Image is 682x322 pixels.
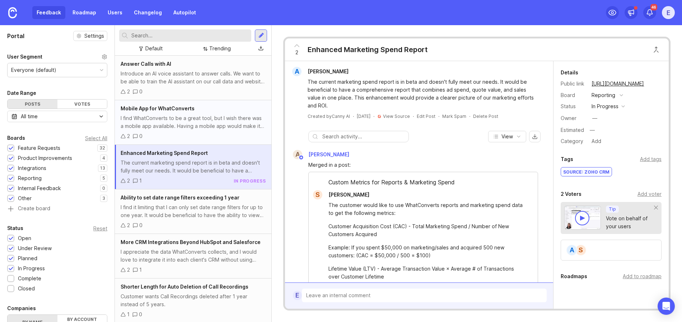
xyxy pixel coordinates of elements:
[438,113,439,119] div: ·
[308,68,349,74] span: [PERSON_NAME]
[103,6,127,19] a: Users
[561,155,573,164] div: Tags
[586,137,603,146] a: Add
[18,275,41,282] div: Complete
[592,91,615,99] div: Reporting
[18,194,32,202] div: Other
[313,190,322,199] div: S
[139,88,143,96] div: 0
[589,79,646,88] a: [URL][DOMAIN_NAME]
[640,155,662,163] div: Add tags
[7,206,107,212] a: Create board
[561,167,612,176] div: Source: Zoho CRM
[130,6,166,19] a: Changelog
[413,113,414,119] div: ·
[383,114,410,119] a: View Source
[309,178,538,190] div: Custom Metrics for Reports & Marketing Spend
[469,113,470,119] div: ·
[561,91,586,99] div: Board
[7,134,25,142] div: Boards
[84,32,104,40] span: Settings
[7,32,24,40] h1: Portal
[328,201,526,217] div: The customer would like to use WhatConverts reports and marketing spend data to get the following...
[328,244,526,259] div: Example: If you spent $50,000 on marketing/sales and acquired 500 new customers: (CAC = $50,000 /...
[309,190,375,199] a: S[PERSON_NAME]
[234,178,266,184] div: in progress
[139,221,143,229] div: 0
[561,114,586,122] div: Owner
[68,6,101,19] a: Roadmap
[18,184,61,192] div: Internal Feedback
[169,6,200,19] a: Autopilot
[18,244,52,252] div: Under Review
[7,89,36,97] div: Date Range
[145,45,163,52] div: Default
[289,150,355,159] a: A[PERSON_NAME]
[18,264,45,272] div: In Progress
[8,100,57,109] div: Posts
[18,154,72,162] div: Product Improvements
[93,226,107,230] div: Reset
[658,298,675,315] div: Open Intercom Messenger
[127,266,130,274] div: 2
[589,137,603,146] div: Add
[637,190,662,198] div: Add voter
[357,113,370,119] a: [DATE]
[322,133,405,141] input: Search activity...
[18,285,35,293] div: Closed
[99,145,105,151] p: 32
[293,150,302,159] div: A
[102,195,105,201] p: 3
[102,185,105,191] p: 0
[561,272,587,281] div: Roadmaps
[7,52,42,61] div: User Segment
[564,206,601,230] img: video-thumbnail-vote-d41b83416815613422e2ca741bf692cc.jpg
[328,222,526,238] div: Customer Acquisition Cost (CAC) - Total Marketing Spend / Number of New Customers Acquired
[561,102,586,110] div: Status
[308,161,538,169] div: Merged in a post:
[501,133,513,140] span: View
[488,131,526,142] button: View
[299,155,304,160] img: member badge
[417,113,435,119] div: Edit Post
[18,254,37,262] div: Planned
[85,136,107,140] div: Select All
[18,174,42,182] div: Reporting
[121,293,266,308] div: Customer wants Call Recordings deleted after 1 year instead of 5 years.
[442,113,466,119] button: Mark Spam
[7,224,23,233] div: Status
[115,145,271,189] a: Enhanced Marketing Spend ReportThe current marketing spend report is in beta and doesn't fully me...
[650,4,657,10] span: 46
[100,165,105,171] p: 13
[609,206,616,212] p: Tip
[18,234,31,242] div: Open
[308,45,428,55] div: Enhanced Marketing Spend Report
[115,100,271,145] a: Mobile App for WhatConvertsI find WhatConverts to be a great tool, but I wish there was a mobile ...
[662,6,675,19] button: E
[115,189,271,234] a: Ability to set date range filters exceeding 1 yearI find it limiting that I can only set date ran...
[127,310,130,318] div: 1
[308,151,349,157] span: [PERSON_NAME]
[121,61,171,67] span: Answer Calls with AI
[73,31,107,41] button: Settings
[121,284,248,290] span: Shorter Length for Auto Deletion of Call Recordings
[7,304,36,313] div: Companies
[102,155,105,161] p: 4
[353,113,354,119] div: ·
[575,244,587,256] div: S
[373,113,374,119] div: ·
[328,265,526,281] div: Lifetime Value (LTV) - Average Transaction Value × Average # of Transactions over Customer Lifetime
[121,70,266,86] div: Introduce an AI voice assistant to answer calls. We want to be able to train the AI assistant on ...
[295,49,298,56] span: 2
[623,272,662,280] div: Add to roadmap
[139,132,143,140] div: 0
[57,100,107,109] div: Votes
[18,164,46,172] div: Integrations
[121,248,266,264] div: I appreciate the data WhatConverts collects, and I would love to integrate it into each client's ...
[377,114,382,119] img: g2-reviews
[8,7,17,18] img: Canny Home
[592,102,618,110] div: in progress
[127,132,130,140] div: 2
